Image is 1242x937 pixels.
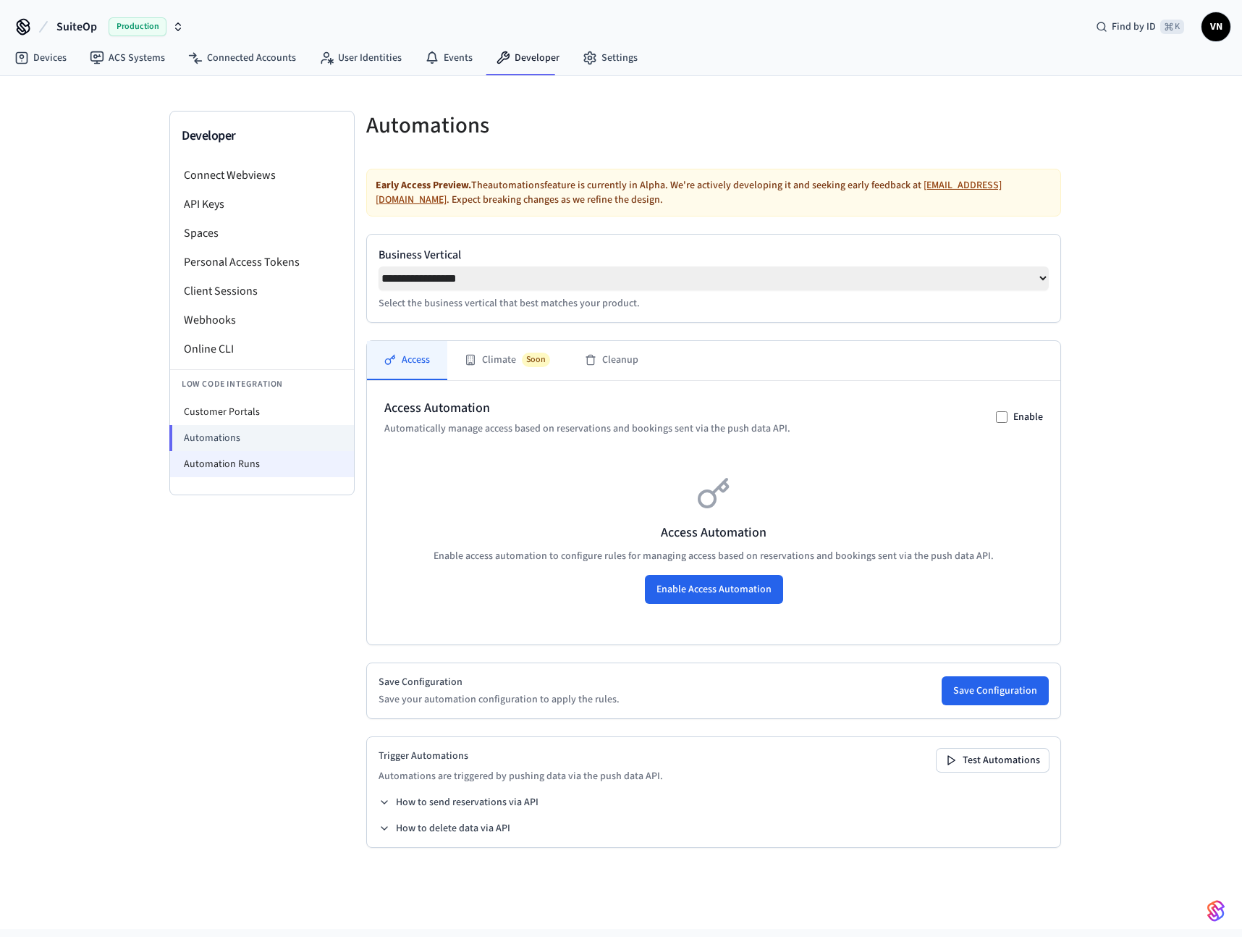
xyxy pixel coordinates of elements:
li: Low Code Integration [170,369,354,399]
a: Events [413,45,484,71]
h5: Automations [366,111,705,140]
span: Find by ID [1112,20,1156,34]
button: How to delete data via API [379,821,510,836]
label: Enable [1013,410,1043,424]
p: Automatically manage access based on reservations and bookings sent via the push data API. [384,421,790,436]
h3: Developer [182,126,342,146]
h2: Save Configuration [379,675,620,689]
h3: Access Automation [384,523,1043,543]
p: Automations are triggered by pushing data via the push data API. [379,769,663,783]
span: ⌘ K [1160,20,1184,34]
span: Soon [522,353,550,367]
li: Customer Portals [170,399,354,425]
a: [EMAIL_ADDRESS][DOMAIN_NAME] [376,178,1002,207]
a: Settings [571,45,649,71]
button: Enable Access Automation [645,575,783,604]
strong: Early Access Preview. [376,178,471,193]
li: Personal Access Tokens [170,248,354,277]
li: API Keys [170,190,354,219]
li: Webhooks [170,306,354,335]
h2: Trigger Automations [379,749,663,763]
p: Save your automation configuration to apply the rules. [379,692,620,707]
li: Online CLI [170,335,354,364]
button: ClimateSoon [447,341,567,380]
li: Automations [169,425,354,451]
button: Cleanup [567,341,656,380]
p: Select the business vertical that best matches your product. [379,296,1049,311]
a: Devices [3,45,78,71]
p: Enable access automation to configure rules for managing access based on reservations and booking... [384,549,1043,563]
img: SeamLogoGradient.69752ec5.svg [1207,899,1225,923]
div: The automations feature is currently in Alpha. We're actively developing it and seeking early fee... [366,169,1061,217]
li: Client Sessions [170,277,354,306]
div: Find by ID⌘ K [1084,14,1196,40]
button: VN [1201,12,1230,41]
li: Connect Webviews [170,161,354,190]
a: ACS Systems [78,45,177,71]
h2: Access Automation [384,398,790,419]
a: Developer [484,45,571,71]
li: Spaces [170,219,354,248]
button: Access [367,341,447,380]
span: VN [1203,14,1229,40]
button: Save Configuration [942,676,1049,705]
button: Test Automations [937,749,1049,772]
span: Production [109,17,166,36]
li: Automation Runs [170,451,354,477]
button: How to send reservations via API [379,795,538,810]
a: Connected Accounts [177,45,308,71]
span: SuiteOp [56,18,97,35]
a: User Identities [308,45,413,71]
label: Business Vertical [379,246,1049,264]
